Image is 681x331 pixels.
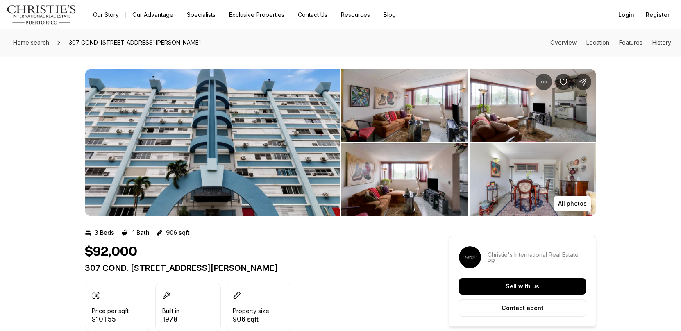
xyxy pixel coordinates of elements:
button: Login [613,7,639,23]
span: 307 COND. [STREET_ADDRESS][PERSON_NAME] [66,36,204,49]
button: All photos [554,196,591,211]
a: Skip to: Location [586,39,609,46]
li: 1 of 7 [85,69,340,216]
p: Built in [162,308,179,314]
a: Specialists [180,9,222,20]
p: All photos [558,200,587,207]
button: View image gallery [341,69,468,142]
p: Property size [233,308,269,314]
span: Register [646,11,670,18]
p: 1 Bath [132,229,150,236]
button: Sell with us [459,278,586,295]
h1: $92,000 [85,244,137,260]
p: Christie's International Real Estate PR [488,252,586,265]
p: 906 sqft [166,229,190,236]
a: Home search [10,36,52,49]
p: 3 Beds [95,229,114,236]
button: View image gallery [470,69,596,142]
img: logo [7,5,77,25]
p: Sell with us [506,283,539,290]
button: Share Property: 307 COND. LOS ALMENDROS PLAZA II #2 [575,74,591,90]
button: View image gallery [341,143,468,216]
div: Listing Photos [85,69,596,216]
p: 906 sqft [233,316,269,322]
a: Skip to: History [652,39,671,46]
button: Register [641,7,674,23]
p: 307 COND. [STREET_ADDRESS][PERSON_NAME] [85,263,419,273]
a: Resources [334,9,377,20]
a: Skip to: Features [619,39,642,46]
li: 2 of 7 [341,69,596,216]
a: Skip to: Overview [550,39,577,46]
p: Price per sqft [92,308,129,314]
a: Exclusive Properties [222,9,291,20]
button: View image gallery [470,143,596,216]
button: Contact Us [291,9,334,20]
p: $101.55 [92,316,129,322]
a: Blog [377,9,402,20]
button: Contact agent [459,299,586,317]
span: Login [618,11,634,18]
a: Our Advantage [126,9,180,20]
a: Our Story [86,9,125,20]
p: Contact agent [502,305,543,311]
p: 1978 [162,316,179,322]
button: Save Property: 307 COND. LOS ALMENDROS PLAZA II #2 [555,74,572,90]
nav: Page section menu [550,39,671,46]
button: View image gallery [85,69,340,216]
span: Home search [13,39,49,46]
button: Property options [536,74,552,90]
